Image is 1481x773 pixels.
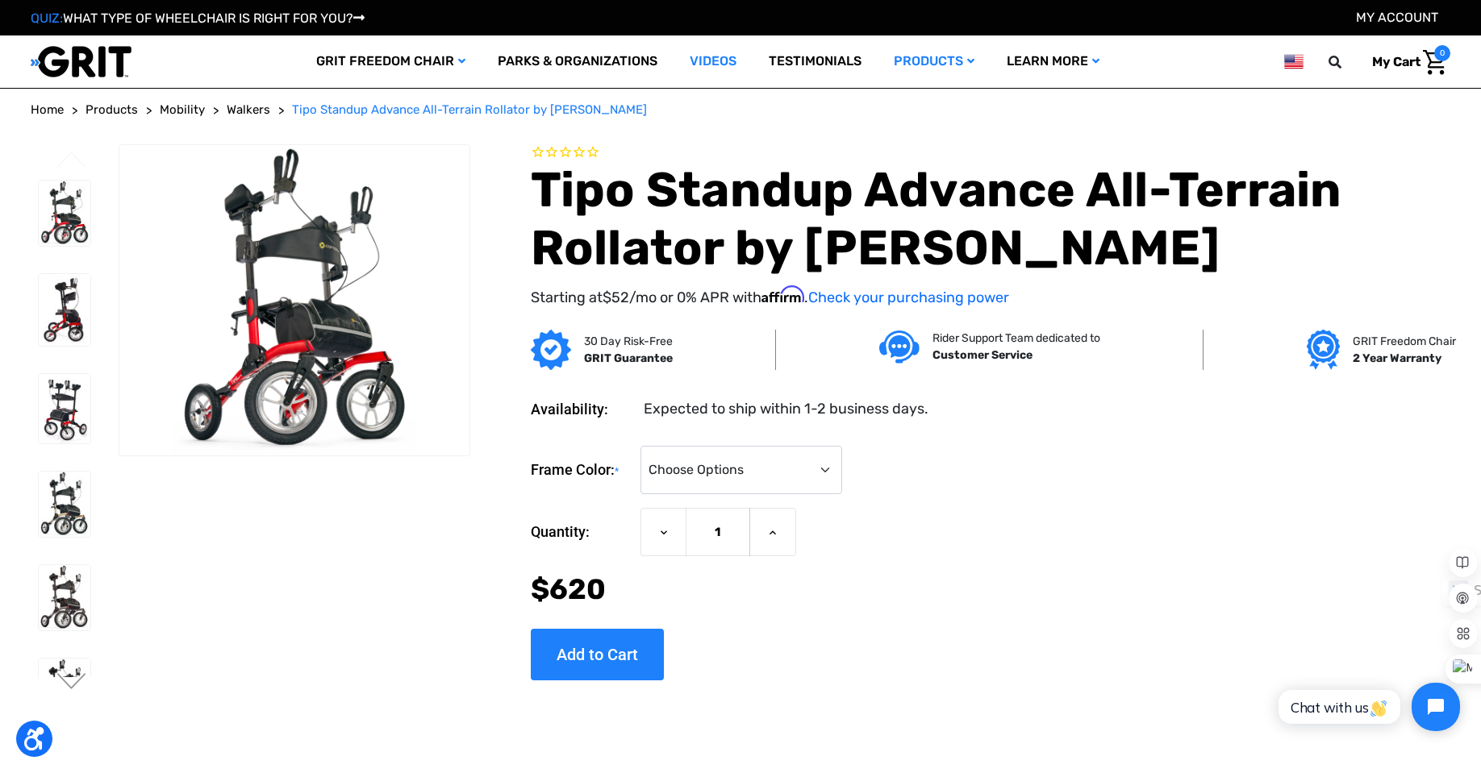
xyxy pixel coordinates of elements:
span: Mobility [160,102,205,117]
strong: Customer Service [932,348,1033,362]
a: QUIZ:WHAT TYPE OF WHEELCHAIR IS RIGHT FOR YOU? [31,10,365,26]
dt: Availability: [531,398,632,420]
span: Affirm [761,285,804,303]
span: Home [31,102,64,117]
button: Go to slide 2 of 3 [55,673,89,692]
span: Rated 0.0 out of 5 stars 0 reviews [531,144,1450,162]
a: Account [1356,10,1438,25]
img: us.png [1284,52,1304,72]
a: Learn More [991,35,1116,88]
label: Quantity: [531,508,632,556]
span: $52 [603,289,629,306]
img: Customer service [879,330,920,364]
a: Testimonials [753,35,878,88]
button: Go to slide 3 of 3 [55,152,89,171]
img: GRIT Guarantee [531,330,571,370]
img: Tipo Standup Advance All-Terrain Rollator by Comodita [39,274,90,346]
iframe: Tidio Chat [1261,669,1474,745]
dd: Expected to ship within 1-2 business days. [644,398,928,420]
a: GRIT Freedom Chair [300,35,482,88]
p: GRIT Freedom Chair [1353,333,1456,350]
a: Home [31,101,64,119]
img: Tipo Standup Advance All-Terrain Rollator by Comodita [39,374,90,443]
a: Products [86,101,138,119]
p: 30 Day Risk-Free [584,333,673,350]
label: Frame Color: [531,446,632,495]
a: Parks & Organizations [482,35,674,88]
a: Walkers [227,101,270,119]
a: Mobility [160,101,205,119]
a: Products [878,35,991,88]
img: GRIT All-Terrain Wheelchair and Mobility Equipment [31,45,131,78]
img: Grit freedom [1307,330,1340,370]
img: Cart [1423,50,1446,75]
span: Products [86,102,138,117]
input: Search [1336,45,1360,79]
strong: GRIT Guarantee [584,351,673,365]
nav: Breadcrumb [31,101,1450,119]
span: Tipo Standup Advance All-Terrain Rollator by [PERSON_NAME] [292,102,647,117]
input: Add to Cart [531,629,664,680]
a: Videos [674,35,753,88]
img: Tipo Standup Advance All-Terrain Rollator by Comodita [39,565,90,630]
span: QUIZ: [31,10,63,26]
img: Tipo Standup Advance All-Terrain Rollator by Comodita [39,659,90,724]
a: Cart with 0 items [1360,45,1450,79]
span: $620 [531,572,606,606]
img: Tipo Standup Advance All-Terrain Rollator by Comodita [39,472,90,537]
span: Walkers [227,102,270,117]
p: Starting at /mo or 0% APR with . [531,285,1450,309]
h1: Tipo Standup Advance All-Terrain Rollator by [PERSON_NAME] [531,161,1450,277]
a: Tipo Standup Advance All-Terrain Rollator by [PERSON_NAME] [292,101,647,119]
img: Tipo Standup Advance All-Terrain Rollator by Comodita [119,145,469,456]
img: Tipo Standup Advance All-Terrain Rollator by Comodita [39,181,90,246]
a: Check your purchasing power - Learn more about Affirm Financing (opens in modal) [808,289,1009,306]
span: 0 [1434,45,1450,61]
p: Rider Support Team dedicated to [932,330,1100,347]
strong: 2 Year Warranty [1353,351,1441,365]
span: My Cart [1372,54,1421,69]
